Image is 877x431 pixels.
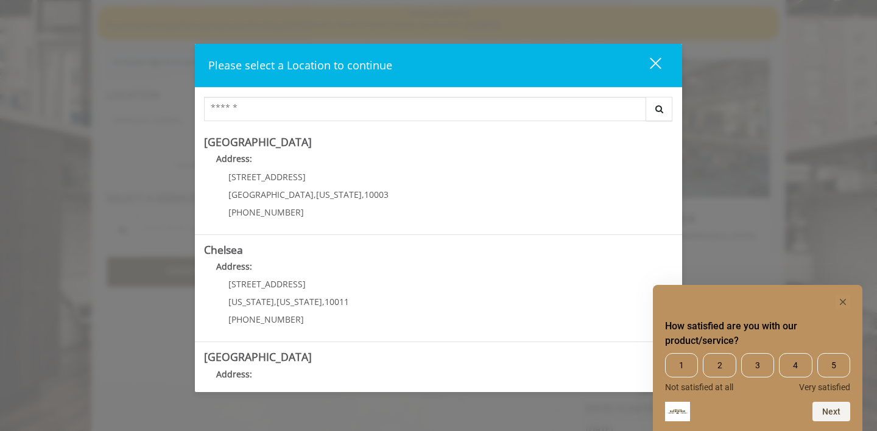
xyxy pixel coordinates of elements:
input: Search Center [204,97,646,121]
span: [US_STATE] [316,189,362,200]
b: [GEOGRAPHIC_DATA] [204,349,312,364]
span: Not satisfied at all [665,382,733,392]
span: 4 [779,353,812,377]
span: 10011 [325,296,349,307]
span: Please select a Location to continue [208,58,392,72]
span: [GEOGRAPHIC_DATA] [228,189,314,200]
span: [STREET_ADDRESS] [228,278,306,290]
i: Search button [652,105,666,113]
div: How satisfied are you with our product/service? Select an option from 1 to 5, with 1 being Not sa... [665,353,850,392]
button: Next question [812,402,850,421]
span: [STREET_ADDRESS] [228,171,306,183]
b: Address: [216,153,252,164]
h2: How satisfied are you with our product/service? Select an option from 1 to 5, with 1 being Not sa... [665,319,850,348]
span: , [322,296,325,307]
b: Address: [216,368,252,380]
span: 1 [665,353,698,377]
button: Hide survey [836,295,850,309]
span: , [362,189,364,200]
b: [GEOGRAPHIC_DATA] [204,135,312,149]
span: , [314,189,316,200]
div: How satisfied are you with our product/service? Select an option from 1 to 5, with 1 being Not sa... [665,295,850,421]
span: 5 [817,353,850,377]
span: , [274,296,276,307]
span: 2 [703,353,736,377]
div: close dialog [636,57,660,75]
div: Center Select [204,97,673,127]
span: [US_STATE] [276,296,322,307]
b: Address: [216,261,252,272]
span: 10003 [364,189,389,200]
span: Very satisfied [799,382,850,392]
span: [PHONE_NUMBER] [228,314,304,325]
span: 3 [741,353,774,377]
span: [PHONE_NUMBER] [228,206,304,218]
span: [US_STATE] [228,296,274,307]
button: close dialog [627,53,669,78]
b: Chelsea [204,242,243,257]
